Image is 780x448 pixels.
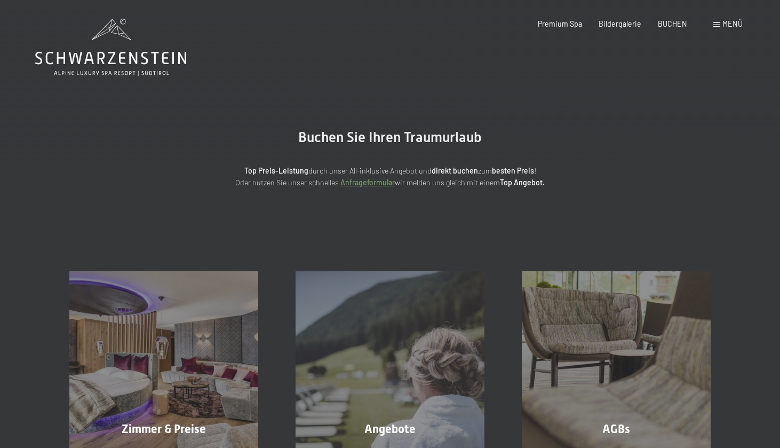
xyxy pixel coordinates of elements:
strong: Top Angebot. [500,178,545,187]
strong: direkt buchen [432,166,478,175]
span: AGBs [602,422,630,436]
a: Premium Spa [538,19,582,28]
span: Buchen Sie Ihren Traumurlaub [298,129,482,145]
a: Bildergalerie [599,19,641,28]
a: BUCHEN [658,19,687,28]
span: Zimmer & Preise [122,422,206,436]
span: Menü [722,19,743,28]
p: durch unser All-inklusive Angebot und zum ! Oder nutzen Sie unser schnelles wir melden uns gleich... [155,165,625,189]
strong: besten Preis [492,166,534,175]
strong: Top Preis-Leistung [244,166,308,175]
a: Anfrageformular [340,178,395,187]
span: Angebote [364,422,416,436]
